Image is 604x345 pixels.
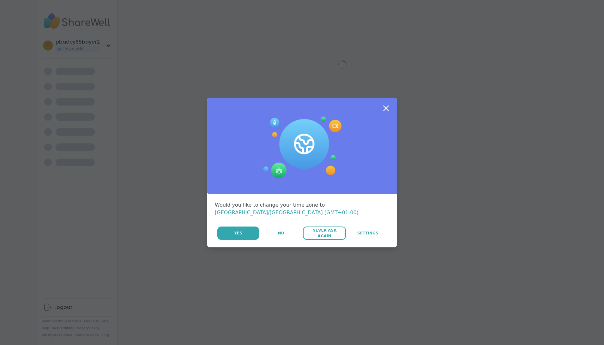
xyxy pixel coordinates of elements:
img: Session Experience [263,117,341,179]
span: Yes [234,230,242,236]
button: Never Ask Again [303,227,346,240]
button: No [260,227,302,240]
span: [GEOGRAPHIC_DATA]/[GEOGRAPHIC_DATA] (GMT+01:00) [215,209,359,215]
span: No [278,230,284,236]
div: Would you like to change your time zone to [215,201,389,216]
button: Yes [217,227,259,240]
a: Settings [347,227,389,240]
span: Never Ask Again [306,227,342,239]
span: Settings [357,230,378,236]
